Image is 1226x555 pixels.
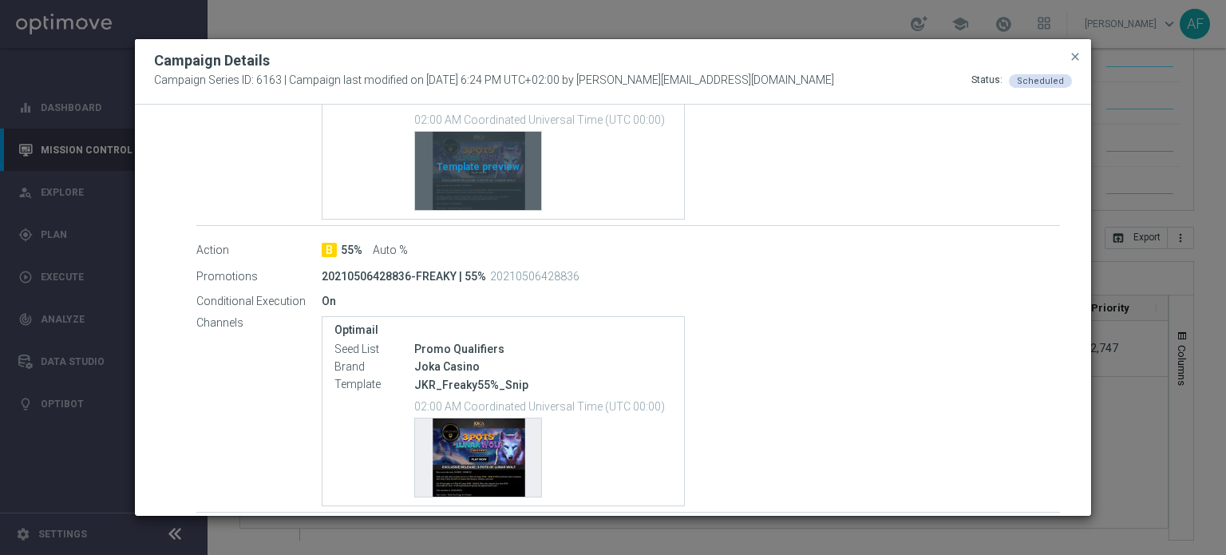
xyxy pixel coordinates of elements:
[322,243,337,257] span: B
[1017,76,1064,86] span: Scheduled
[1069,50,1082,63] span: close
[334,378,414,392] label: Template
[971,73,1003,88] div: Status:
[414,131,542,211] button: Template preview
[414,378,672,392] p: JKR_Freaky55%_Snip
[334,360,414,375] label: Brand
[196,244,322,258] label: Action
[196,269,322,283] label: Promotions
[154,51,270,70] h2: Campaign Details
[322,293,1060,309] div: On
[196,316,322,331] label: Channels
[154,73,834,88] span: Campaign Series ID: 6163 | Campaign last modified on [DATE] 6:24 PM UTC+02:00 by [PERSON_NAME][EM...
[490,269,579,283] p: 20210506428836
[341,244,362,258] span: 55%
[415,132,541,210] div: Template preview
[414,111,672,127] p: 02:00 AM Coordinated Universal Time (UTC 00:00)
[322,269,486,283] p: 20210506428836-FREAKY | 55%
[196,295,322,309] label: Conditional Execution
[334,323,672,337] label: Optimail
[414,398,672,414] p: 02:00 AM Coordinated Universal Time (UTC 00:00)
[334,343,414,357] label: Seed List
[373,244,408,258] span: Auto %
[1009,73,1072,86] colored-tag: Scheduled
[414,359,672,375] div: Joka Casino
[414,341,672,357] div: Promo Qualifiers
